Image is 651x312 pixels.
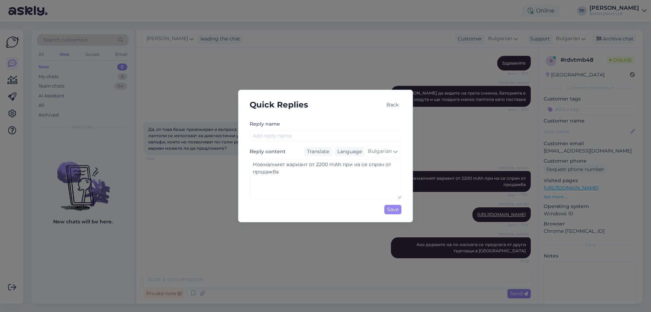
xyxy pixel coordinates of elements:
[335,148,362,155] div: Language
[250,148,286,155] label: Reply content
[368,148,392,155] span: Bulgarian
[250,131,401,141] input: Add reply name
[304,147,332,156] div: Translate
[384,205,401,214] div: Save
[384,100,401,110] div: Back
[250,159,401,199] textarea: Ноемалният вариант от 2200 mAh при на се спрян от продажба
[250,98,308,111] h5: Quick Replies
[250,120,280,128] label: Reply name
